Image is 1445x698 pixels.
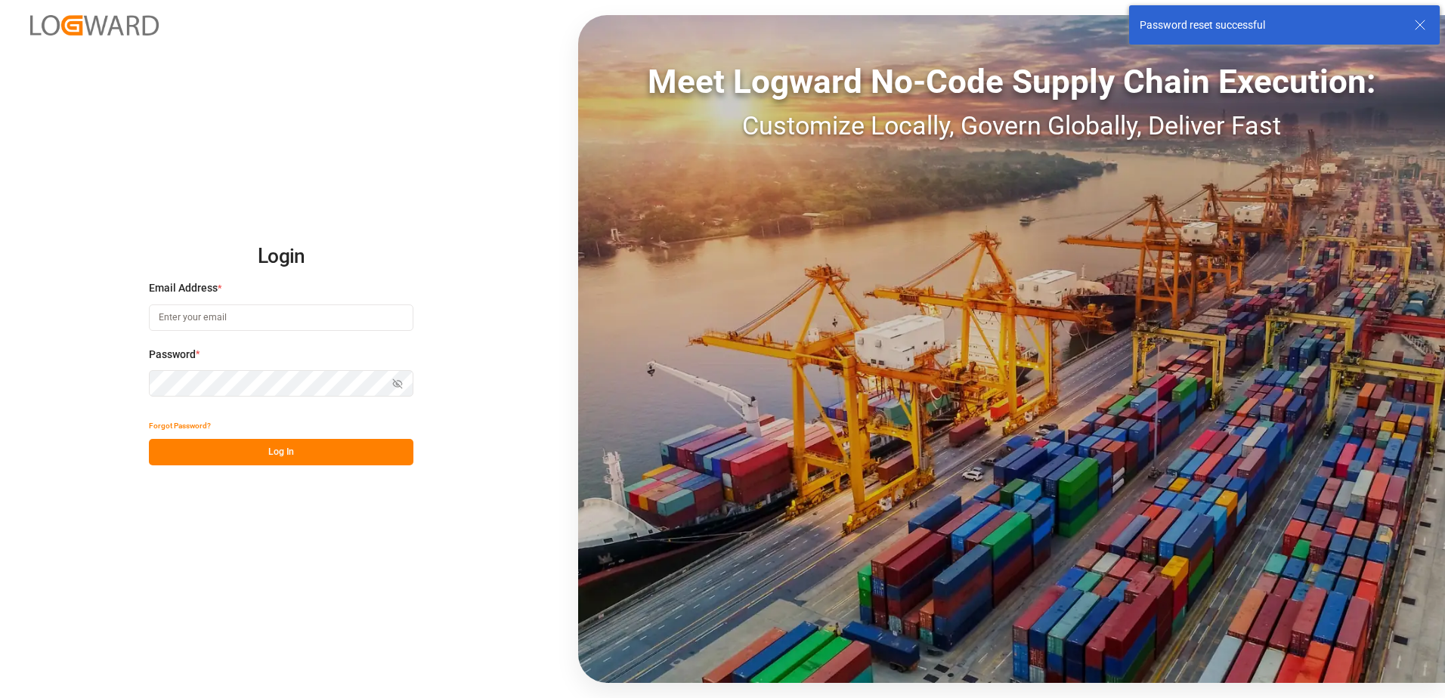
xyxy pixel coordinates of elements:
button: Log In [149,439,413,465]
div: Customize Locally, Govern Globally, Deliver Fast [578,107,1445,145]
span: Password [149,347,196,363]
button: Forgot Password? [149,412,211,439]
div: Password reset successful [1140,17,1400,33]
img: Logward_new_orange.png [30,15,159,36]
div: Meet Logward No-Code Supply Chain Execution: [578,57,1445,107]
input: Enter your email [149,304,413,331]
h2: Login [149,233,413,281]
span: Email Address [149,280,218,296]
